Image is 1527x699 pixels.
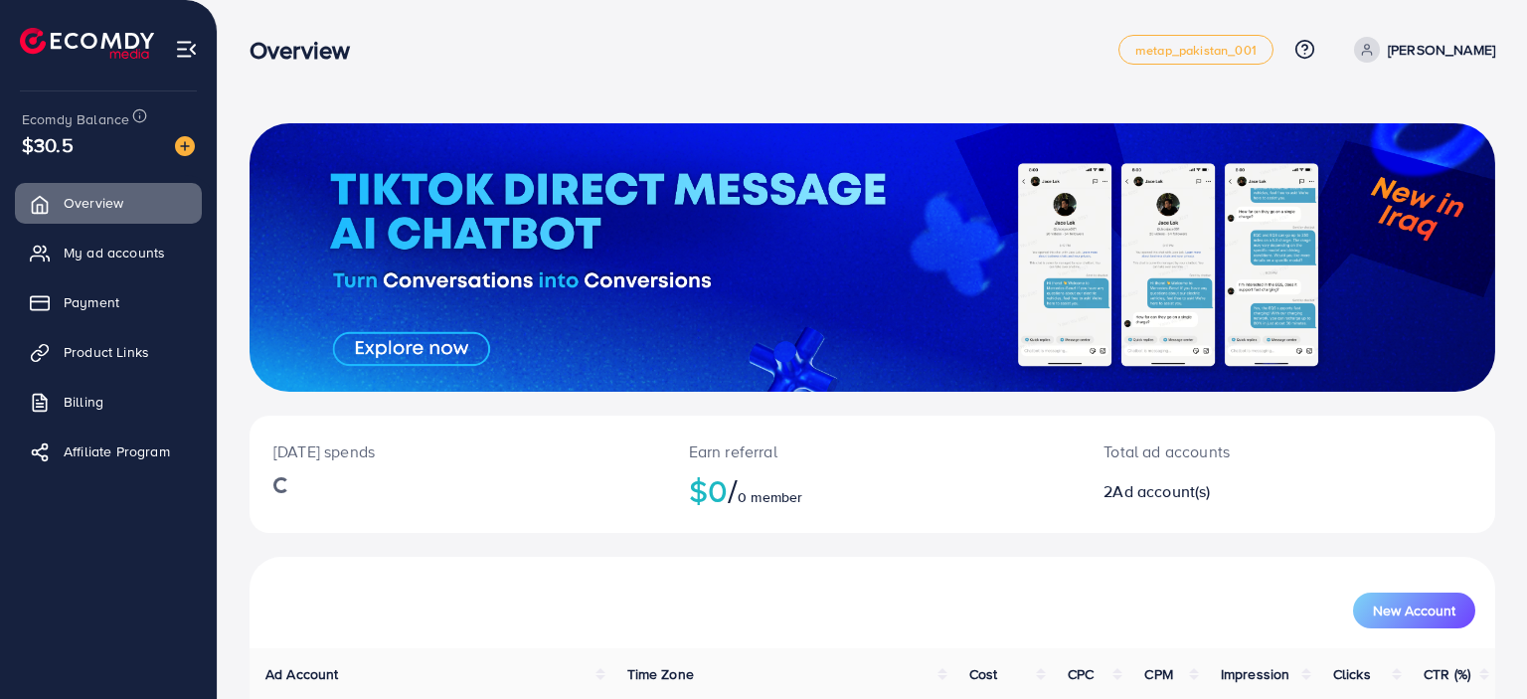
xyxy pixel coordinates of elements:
[15,382,202,422] a: Billing
[689,471,1057,509] h2: $0
[15,332,202,372] a: Product Links
[1373,604,1455,617] span: New Account
[1103,439,1367,463] p: Total ad accounts
[15,233,202,272] a: My ad accounts
[265,664,339,684] span: Ad Account
[22,109,129,129] span: Ecomdy Balance
[15,432,202,471] a: Affiliate Program
[1346,37,1495,63] a: [PERSON_NAME]
[689,439,1057,463] p: Earn referral
[728,467,738,513] span: /
[1103,482,1367,501] h2: 2
[22,130,74,159] span: $30.5
[1333,664,1371,684] span: Clicks
[1144,664,1172,684] span: CPM
[1135,44,1257,57] span: metap_pakistan_001
[64,342,149,362] span: Product Links
[64,243,165,262] span: My ad accounts
[1118,35,1273,65] a: metap_pakistan_001
[627,664,694,684] span: Time Zone
[1353,593,1475,628] button: New Account
[273,439,641,463] p: [DATE] spends
[15,282,202,322] a: Payment
[250,36,366,65] h3: Overview
[15,183,202,223] a: Overview
[1068,664,1094,684] span: CPC
[20,28,154,59] img: logo
[1112,480,1210,502] span: Ad account(s)
[64,392,103,412] span: Billing
[64,193,123,213] span: Overview
[1388,38,1495,62] p: [PERSON_NAME]
[1221,664,1290,684] span: Impression
[1424,664,1470,684] span: CTR (%)
[64,441,170,461] span: Affiliate Program
[738,487,802,507] span: 0 member
[64,292,119,312] span: Payment
[969,664,998,684] span: Cost
[175,136,195,156] img: image
[175,38,198,61] img: menu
